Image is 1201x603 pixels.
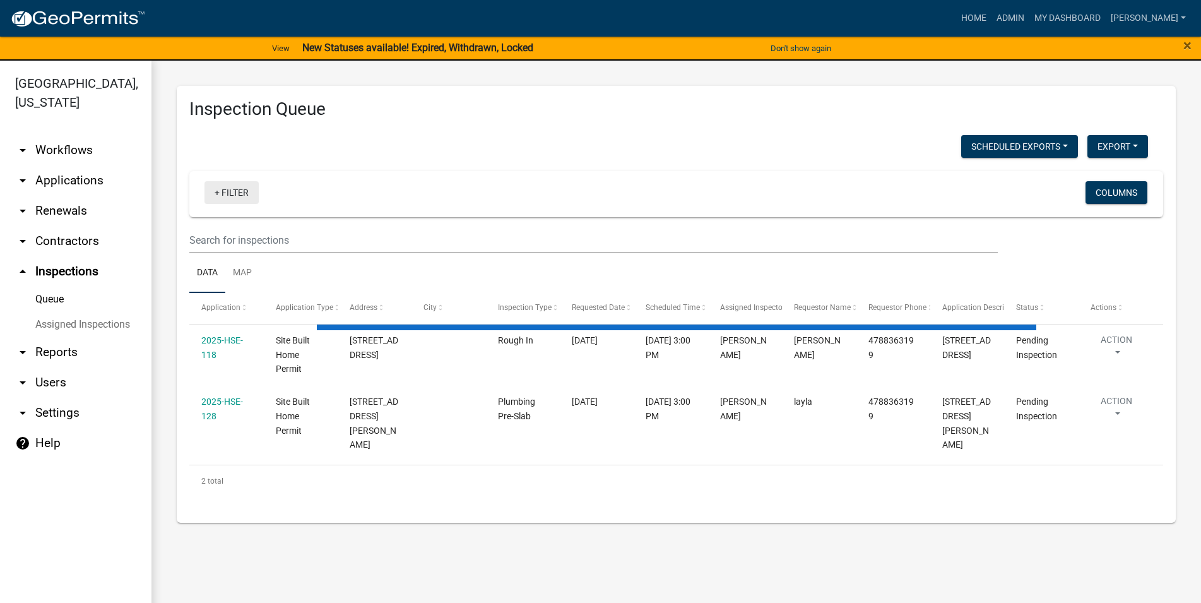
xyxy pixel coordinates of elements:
span: Rough In [498,335,533,345]
a: My Dashboard [1029,6,1106,30]
datatable-header-cell: Scheduled Time [634,293,707,323]
button: Close [1183,38,1192,53]
datatable-header-cell: Requestor Name [782,293,856,323]
i: arrow_drop_down [15,345,30,360]
i: help [15,436,30,451]
i: arrow_drop_up [15,264,30,279]
a: 2025-HSE-128 [201,397,243,421]
span: City [423,303,437,312]
span: 4788363199 [868,397,914,421]
a: 2025-HSE-118 [201,335,243,360]
span: Address [350,303,377,312]
span: Requestor Name [794,303,851,312]
button: Scheduled Exports [961,135,1078,158]
span: 08/12/2025 [572,335,598,345]
datatable-header-cell: City [411,293,485,323]
a: Data [189,253,225,294]
datatable-header-cell: Requested Date [560,293,634,323]
input: Search for inspections [189,227,998,253]
span: × [1183,37,1192,54]
i: arrow_drop_down [15,203,30,218]
span: Jeremy [720,397,767,421]
a: Admin [991,6,1029,30]
datatable-header-cell: Application [189,293,263,323]
div: 2 total [189,465,1163,497]
button: Action [1091,395,1142,426]
a: + Filter [204,181,259,204]
i: arrow_drop_down [15,234,30,249]
span: Jeremy [720,335,767,360]
datatable-header-cell: Assigned Inspector [708,293,782,323]
span: 96 GREEN RD [942,335,991,360]
datatable-header-cell: Address [338,293,411,323]
h3: Inspection Queue [189,99,1163,120]
span: Application Description [942,303,1022,312]
span: Application [201,303,240,312]
datatable-header-cell: Status [1004,293,1078,323]
span: Scheduled Time [646,303,700,312]
i: arrow_drop_down [15,405,30,421]
span: Plumbing Pre-Slab [498,397,535,421]
a: Map [225,253,259,294]
span: Actions [1091,303,1116,312]
datatable-header-cell: Requestor Phone [856,293,930,323]
span: Requestor Phone [868,303,926,312]
span: Pending Inspection [1016,335,1057,360]
button: Columns [1086,181,1147,204]
i: arrow_drop_down [15,143,30,158]
span: Pending Inspection [1016,397,1057,421]
span: Site Built Home Permit [276,397,310,436]
span: Site Built Home Permit [276,335,310,374]
datatable-header-cell: Inspection Type [486,293,560,323]
button: Don't show again [766,38,836,59]
span: 08/20/2025 [572,397,598,407]
button: Export [1087,135,1148,158]
span: 3390 AVERA RD [942,397,991,450]
datatable-header-cell: Actions [1079,293,1152,323]
span: Tammie [794,335,841,360]
div: [DATE] 3:00 PM [646,395,695,424]
span: Inspection Type [498,303,552,312]
a: [PERSON_NAME] [1106,6,1191,30]
span: Requested Date [572,303,625,312]
span: layla [794,397,812,407]
a: Home [956,6,991,30]
a: View [267,38,295,59]
i: arrow_drop_down [15,375,30,390]
span: Assigned Inspector [720,303,785,312]
span: 4788363199 [868,335,914,360]
strong: New Statuses available! Expired, Withdrawn, Locked [302,42,533,54]
span: 3390 AVERA RD [350,397,398,450]
span: Application Type [276,303,333,312]
i: arrow_drop_down [15,173,30,188]
div: [DATE] 3:00 PM [646,333,695,362]
datatable-header-cell: Application Description [930,293,1004,323]
span: Status [1016,303,1038,312]
datatable-header-cell: Application Type [263,293,337,323]
span: 96 GREEN RD [350,335,398,360]
button: Action [1091,333,1142,365]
